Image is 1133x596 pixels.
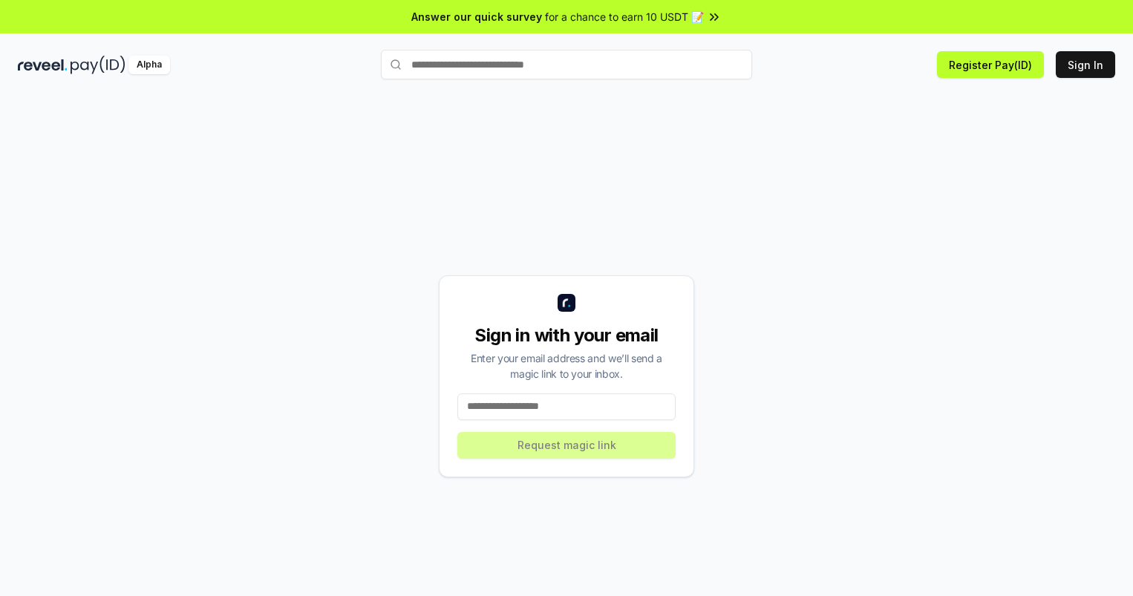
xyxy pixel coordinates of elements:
div: Alpha [128,56,170,74]
div: Sign in with your email [457,324,676,347]
div: Enter your email address and we’ll send a magic link to your inbox. [457,350,676,381]
img: pay_id [71,56,125,74]
img: reveel_dark [18,56,68,74]
button: Register Pay(ID) [937,51,1044,78]
span: Answer our quick survey [411,9,542,24]
button: Sign In [1056,51,1115,78]
span: for a chance to earn 10 USDT 📝 [545,9,704,24]
img: logo_small [558,294,575,312]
